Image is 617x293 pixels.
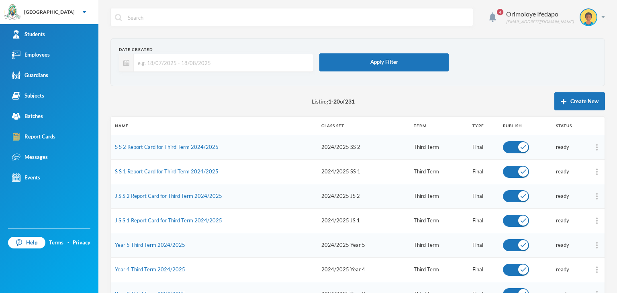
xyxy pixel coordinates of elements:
[468,208,499,233] td: Final
[67,239,69,247] div: ·
[317,117,410,135] th: Class Set
[12,71,48,79] div: Guardians
[317,135,410,159] td: 2024/2025 SS 2
[49,239,63,247] a: Terms
[468,233,499,257] td: Final
[497,9,503,15] span: 4
[506,9,574,19] div: Orimoloye Ifedapo
[12,173,40,182] div: Events
[73,239,90,247] a: Privacy
[596,193,598,199] img: ...
[410,184,468,208] td: Third Term
[115,144,219,150] a: S S 2 Report Card for Third Term 2024/2025
[552,208,589,233] td: ready
[596,218,598,224] img: ...
[410,233,468,257] td: Third Term
[115,193,222,199] a: J S S 2 Report Card for Third Term 2024/2025
[552,117,589,135] th: Status
[12,51,50,59] div: Employees
[499,117,552,135] th: Publish
[119,47,313,53] div: Date Created
[312,97,355,106] span: Listing - of
[8,237,45,249] a: Help
[317,208,410,233] td: 2024/2025 JS 1
[554,92,605,110] button: Create New
[596,267,598,273] img: ...
[317,233,410,257] td: 2024/2025 Year 5
[115,168,219,175] a: S S 1 Report Card for Third Term 2024/2025
[596,144,598,151] img: ...
[468,159,499,184] td: Final
[115,242,185,248] a: Year 5 Third Term 2024/2025
[552,184,589,208] td: ready
[12,30,45,39] div: Students
[410,135,468,159] td: Third Term
[552,233,589,257] td: ready
[410,117,468,135] th: Term
[333,98,340,105] b: 20
[134,54,309,72] input: e.g. 18/07/2025 - 18/08/2025
[4,4,20,20] img: logo
[596,169,598,175] img: ...
[12,153,48,161] div: Messages
[319,53,449,71] button: Apply Filter
[552,257,589,282] td: ready
[596,242,598,248] img: ...
[468,257,499,282] td: Final
[552,159,589,184] td: ready
[468,184,499,208] td: Final
[580,9,597,25] img: STUDENT
[468,117,499,135] th: Type
[552,135,589,159] td: ready
[317,184,410,208] td: 2024/2025 JS 2
[127,8,469,26] input: Search
[410,208,468,233] td: Third Term
[111,117,317,135] th: Name
[12,132,55,141] div: Report Cards
[328,98,331,105] b: 1
[115,266,185,273] a: Year 4 Third Term 2024/2025
[410,257,468,282] td: Third Term
[345,98,355,105] b: 231
[410,159,468,184] td: Third Term
[468,135,499,159] td: Final
[12,112,43,120] div: Batches
[12,92,44,100] div: Subjects
[317,257,410,282] td: 2024/2025 Year 4
[115,217,222,224] a: J S S 1 Report Card for Third Term 2024/2025
[24,8,75,16] div: [GEOGRAPHIC_DATA]
[506,19,574,25] div: [EMAIL_ADDRESS][DOMAIN_NAME]
[115,14,122,21] img: search
[317,159,410,184] td: 2024/2025 SS 1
